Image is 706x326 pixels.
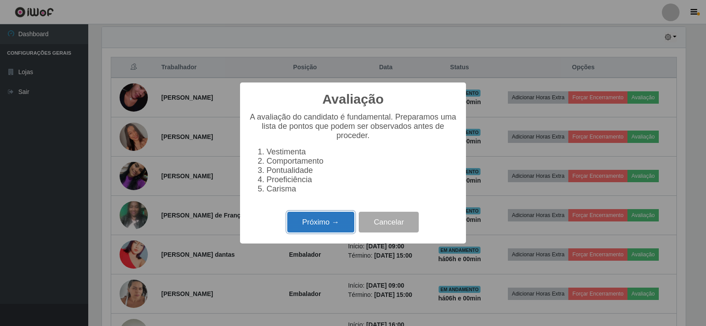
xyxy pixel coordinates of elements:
p: A avaliação do candidato é fundamental. Preparamos uma lista de pontos que podem ser observados a... [249,112,457,140]
li: Pontualidade [267,166,457,175]
h2: Avaliação [323,91,384,107]
li: Proeficiência [267,175,457,184]
li: Carisma [267,184,457,194]
li: Vestimenta [267,147,457,157]
button: Próximo → [287,212,354,232]
button: Cancelar [359,212,419,232]
li: Comportamento [267,157,457,166]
